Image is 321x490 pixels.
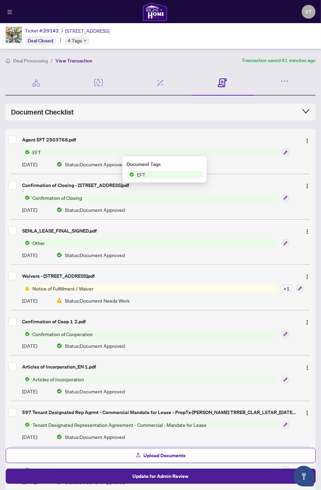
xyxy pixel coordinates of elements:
[30,285,96,292] span: Notice of Fulfillment / Waiver
[302,271,313,282] button: Logo
[65,251,125,259] span: Status: Document Approved
[57,389,62,394] img: Document Status
[22,206,37,214] span: [DATE]
[6,58,10,63] span: home
[65,206,125,214] span: Status: Document Approved
[127,171,134,178] img: Status Icon
[22,160,37,168] span: [DATE]
[51,57,53,65] li: /
[22,148,30,156] img: Status Icon
[22,409,296,416] div: 597 Tenant Designated Rep Agrmt - Commercial Mandate for Lease - PropTx-[PERSON_NAME] TRREB_CLAR_...
[22,239,30,247] img: Status Icon
[22,342,37,350] span: [DATE]
[22,194,30,202] img: Status Icon
[11,107,74,117] span: Document Checklist
[242,57,315,65] article: Transaction saved 41 minutes ago
[11,107,310,117] div: Document Checklist
[134,171,148,178] span: EFT
[30,148,44,156] span: EFT
[22,388,37,395] span: [DATE]
[22,136,296,144] div: Agent EFT 2503768.pdf
[43,28,59,34] span: 29142
[25,27,59,35] div: Ticket #:
[6,469,315,484] button: Update for Admin Review
[302,180,313,191] button: Logo
[22,227,296,235] div: SENLA_LEASE_FINAL_SIGNED.pdf
[22,318,296,325] div: Confirmation of Coop 1 2.pdf
[305,8,312,16] span: VT
[22,433,37,441] span: [DATE]
[30,375,87,383] span: Articles of Incorporation
[65,160,125,168] span: Status: Document Approved
[293,466,314,487] button: Open asap
[22,251,37,259] span: [DATE]
[280,285,293,292] div: + 1
[6,27,22,43] img: IMG-C11954094_1.jpg
[302,107,310,115] span: collapsed
[57,207,62,213] img: Document Status
[22,297,37,304] span: [DATE]
[304,138,310,144] img: Logo
[304,274,310,280] img: Logo
[57,434,62,440] img: Document Status
[304,365,310,371] img: Logo
[22,272,296,280] div: Waivers - [STREET_ADDRESS]pdf
[304,320,310,325] img: Logo
[133,471,189,482] span: Update for Admin Review
[304,183,310,189] img: Logo
[302,407,313,418] button: Logo
[83,39,87,42] span: down
[68,37,82,45] span: 4 Tags
[65,342,125,350] span: Status: Document Approved
[65,297,130,304] span: Status: Document Needs Work
[22,330,30,338] img: Status Icon
[302,134,313,145] button: Logo
[65,433,125,441] span: Status: Document Approved
[22,363,296,371] div: Articles of Incorporation_EN 1.pdf
[144,450,186,461] span: Upload Documents
[127,160,202,168] div: Document Tags
[22,375,30,383] img: Status Icon
[302,316,313,327] button: Logo
[30,421,209,429] span: Tenant Designated Representation Agreement - Commercial - Mandate for Lease
[304,229,310,234] img: Logo
[65,388,125,395] span: Status: Document Approved
[304,410,310,416] img: Logo
[13,58,48,64] span: Deal Processing
[142,2,167,21] img: logo
[7,10,12,14] span: menu
[302,225,313,236] button: Logo
[6,448,315,463] button: Upload Documents
[57,161,62,167] img: Document Status
[22,421,30,429] img: Status Icon
[302,361,313,372] button: Logo
[57,298,62,303] img: Document Status
[30,239,48,247] span: Other
[22,182,296,189] div: Confirmation of Closing - [STREET_ADDRESS]pdf
[65,27,109,35] span: [STREET_ADDRESS]
[56,58,92,64] span: View Transaction
[57,343,62,349] img: Document Status
[30,330,96,338] span: Confirmation of Cooperation
[30,194,85,202] span: Confirmation of Closing
[28,38,53,44] span: Deal Closed
[57,252,62,258] img: Document Status
[22,285,30,292] img: Status Icon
